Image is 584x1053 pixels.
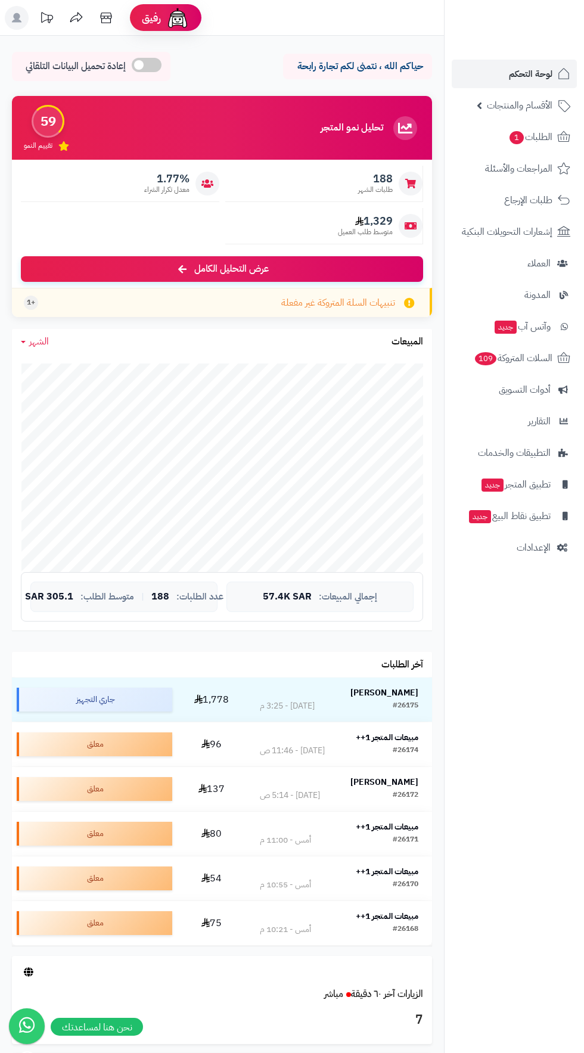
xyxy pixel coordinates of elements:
[393,745,418,757] div: #26174
[452,502,577,530] a: تطبيق نقاط البيعجديد
[452,281,577,309] a: المدونة
[392,337,423,347] h3: المبيعات
[452,407,577,436] a: التقارير
[452,60,577,88] a: لوحة التحكم
[478,445,551,461] span: التطبيقات والخدمات
[468,508,551,524] span: تطبيق نقاط البيع
[509,66,552,82] span: لوحة التحكم
[144,185,190,195] span: معدل تكرار الشراء
[475,352,497,365] span: 109
[499,381,551,398] span: أدوات التسويق
[356,731,418,744] strong: مبيعات المتجر 1++
[462,223,552,240] span: إشعارات التحويلات البنكية
[356,910,418,922] strong: مبيعات المتجر 1++
[260,834,311,846] div: أمس - 11:00 م
[292,60,423,73] p: حياكم الله ، نتمنى لكم تجارة رابحة
[25,592,73,602] span: 305.1 SAR
[177,678,246,722] td: 1,778
[350,687,418,699] strong: [PERSON_NAME]
[17,822,172,846] div: معلق
[324,987,343,1001] small: مباشر
[260,924,311,936] div: أمس - 10:21 م
[166,6,190,30] img: ai-face.png
[358,172,393,185] span: 188
[260,700,315,712] div: [DATE] - 3:25 م
[452,218,577,246] a: إشعارات التحويلات البنكية
[142,11,161,25] span: رفيق
[319,592,377,602] span: إجمالي المبيعات:
[260,790,320,802] div: [DATE] - 5:14 ص
[321,123,383,133] h3: تحليل نمو المتجر
[141,592,144,601] span: |
[503,28,573,53] img: logo-2.png
[493,318,551,335] span: وآتس آب
[21,256,423,282] a: عرض التحليل الكامل
[452,344,577,372] a: السلات المتروكة109
[32,6,61,33] a: تحديثات المنصة
[393,790,418,802] div: #26172
[528,413,551,430] span: التقارير
[469,510,491,523] span: جديد
[510,131,524,144] span: 1
[381,660,423,670] h3: آخر الطلبات
[358,185,393,195] span: طلبات الشهر
[338,215,393,228] span: 1,329
[176,592,223,602] span: عدد الطلبات:
[260,745,325,757] div: [DATE] - 11:46 ص
[350,776,418,788] strong: [PERSON_NAME]
[17,688,172,712] div: جاري التجهيز
[517,539,551,556] span: الإعدادات
[527,255,551,272] span: العملاء
[29,334,49,349] span: الشهر
[524,287,551,303] span: المدونة
[177,856,246,900] td: 54
[17,866,172,890] div: معلق
[393,924,418,936] div: #26168
[452,186,577,215] a: طلبات الإرجاع
[482,479,504,492] span: جديد
[452,154,577,183] a: المراجعات والأسئلة
[452,470,577,499] a: تطبيق المتجرجديد
[17,911,172,935] div: معلق
[495,321,517,334] span: جديد
[508,129,552,145] span: الطلبات
[177,812,246,856] td: 80
[452,249,577,278] a: العملاء
[263,592,312,602] span: 57.4K SAR
[487,97,552,114] span: الأقسام والمنتجات
[452,123,577,151] a: الطلبات1
[356,821,418,833] strong: مبيعات المتجر 1++
[26,60,126,73] span: إعادة تحميل البيانات التلقائي
[452,533,577,562] a: الإعدادات
[281,296,395,310] span: تنبيهات السلة المتروكة غير مفعلة
[356,865,418,878] strong: مبيعات المتجر 1++
[452,375,577,404] a: أدوات التسويق
[474,350,552,366] span: السلات المتروكة
[24,141,52,151] span: تقييم النمو
[177,722,246,766] td: 96
[504,192,552,209] span: طلبات الإرجاع
[338,227,393,237] span: متوسط طلب العميل
[21,1010,423,1030] h3: 7
[393,834,418,846] div: #26171
[17,732,172,756] div: معلق
[27,297,35,307] span: +1
[452,439,577,467] a: التطبيقات والخدمات
[177,901,246,945] td: 75
[21,335,49,349] a: الشهر
[393,879,418,891] div: #26170
[393,700,418,712] div: #26175
[151,592,169,602] span: 188
[177,767,246,811] td: 137
[485,160,552,177] span: المراجعات والأسئلة
[260,879,311,891] div: أمس - 10:55 م
[324,987,423,1001] a: الزيارات آخر ٦٠ دقيقةمباشر
[194,262,269,276] span: عرض التحليل الكامل
[17,777,172,801] div: معلق
[452,312,577,341] a: وآتس آبجديد
[144,172,190,185] span: 1.77%
[80,592,134,602] span: متوسط الطلب:
[480,476,551,493] span: تطبيق المتجر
